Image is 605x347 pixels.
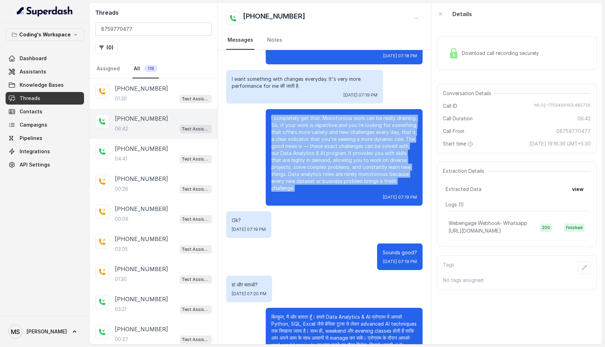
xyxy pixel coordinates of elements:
a: All118 [132,59,159,78]
text: MS [11,328,20,335]
span: Call From [443,128,464,135]
p: I completely get that. Monotonous work can be really draining. So, if your work is repetitive and... [271,115,417,192]
a: API Settings [6,158,84,171]
span: API Settings [20,161,50,168]
p: 04:41 [115,155,127,162]
p: Logs ( 1 ) [446,201,588,208]
nav: Tabs [95,59,212,78]
p: 03:21 [115,306,126,313]
p: 01:30 [115,276,127,283]
span: h6.02-1759499193.482726 [534,102,591,109]
p: [PHONE_NUMBER] [115,295,168,303]
a: Threads [6,92,84,105]
span: [DATE] 07:19 PM [383,259,417,264]
img: light.svg [17,6,73,17]
p: [PHONE_NUMBER] [115,175,168,183]
p: 03:05 [115,246,128,253]
input: Search by Call ID or Phone Number [95,22,212,36]
p: [PHONE_NUMBER] [115,144,168,153]
p: Test Assistant- 2 [182,95,210,102]
span: finished [564,224,585,232]
span: 200 [540,224,552,232]
p: [PHONE_NUMBER] [115,84,168,93]
span: [DATE] 19:16:36 GMT+5:30 [529,140,591,147]
a: Pipelines [6,132,84,144]
span: Contacts [20,108,42,115]
span: Pipelines [20,135,42,142]
p: 00:06 [115,215,128,222]
nav: Tabs [226,31,423,50]
span: Download call recording securely [462,50,542,57]
p: Sounds good? [383,249,417,256]
span: [PERSON_NAME] [27,328,67,335]
p: Details [452,10,472,18]
span: Start time [443,140,474,147]
span: [DATE] 07:18 PM [383,53,417,59]
p: Test Assistant- 2 [182,336,210,343]
p: No tags assigned [443,277,591,284]
p: Test Assistant-3 [182,216,210,223]
button: view [568,183,588,196]
span: [URL][DOMAIN_NAME] [448,228,501,234]
span: Extracted Data [446,186,481,193]
p: [PHONE_NUMBER] [115,114,168,123]
h2: [PHONE_NUMBER] [243,11,305,25]
p: Tags [443,261,454,274]
a: Assigned [95,59,121,78]
span: 06:42 [577,115,591,122]
span: 118 [144,65,158,72]
p: [PHONE_NUMBER] [115,235,168,243]
p: Ok? [232,217,266,224]
span: [DATE] 07:19 PM [343,92,377,98]
p: 00:26 [115,185,128,192]
p: 06:42 [115,125,128,132]
p: Test Assistant- 2 [182,306,210,313]
a: Integrations [6,145,84,158]
a: Messages [226,31,255,50]
span: Dashboard [20,55,47,62]
span: Threads [20,95,40,102]
p: I want something with changes everyday. It's very more performance for me की जाती है. [232,76,377,90]
p: Webengage Webhook- Whatsapp [448,220,527,227]
a: Assistants [6,65,84,78]
p: Test Assistant- 2 [182,246,210,253]
span: Integrations [20,148,50,155]
span: 08759770477 [556,128,591,135]
p: 01:30 [115,95,127,102]
p: [PHONE_NUMBER] [115,325,168,333]
span: [DATE] 07:20 PM [232,291,266,297]
p: Test Assistant-3 [182,276,210,283]
button: Coding's Workspace [6,28,84,41]
span: Assistants [20,68,46,75]
span: Call ID [443,102,457,109]
p: Test Assistant- 2 [182,156,210,163]
p: Coding's Workspace [19,30,71,39]
p: 00:27 [115,336,128,343]
span: Extraction Details [443,168,487,175]
p: [PHONE_NUMBER] [115,205,168,213]
span: Knowledge Bases [20,82,64,88]
a: Notes [266,31,284,50]
span: Conversation Details [443,90,494,97]
button: (0) [95,41,118,54]
p: हां और बताओ? [232,281,266,288]
a: [PERSON_NAME] [6,322,84,341]
a: Contacts [6,105,84,118]
span: [DATE] 07:19 PM [383,194,417,200]
span: Call Duration [443,115,473,122]
p: Test Assistant- 2 [182,186,210,193]
a: Knowledge Bases [6,79,84,91]
p: Test Assistant- 2 [182,126,210,133]
h2: Threads [95,8,212,17]
a: Campaigns [6,119,84,131]
p: [PHONE_NUMBER] [115,265,168,273]
img: Lock Icon [448,48,459,58]
a: Dashboard [6,52,84,65]
span: [DATE] 07:19 PM [232,227,266,232]
span: Campaigns [20,121,47,128]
